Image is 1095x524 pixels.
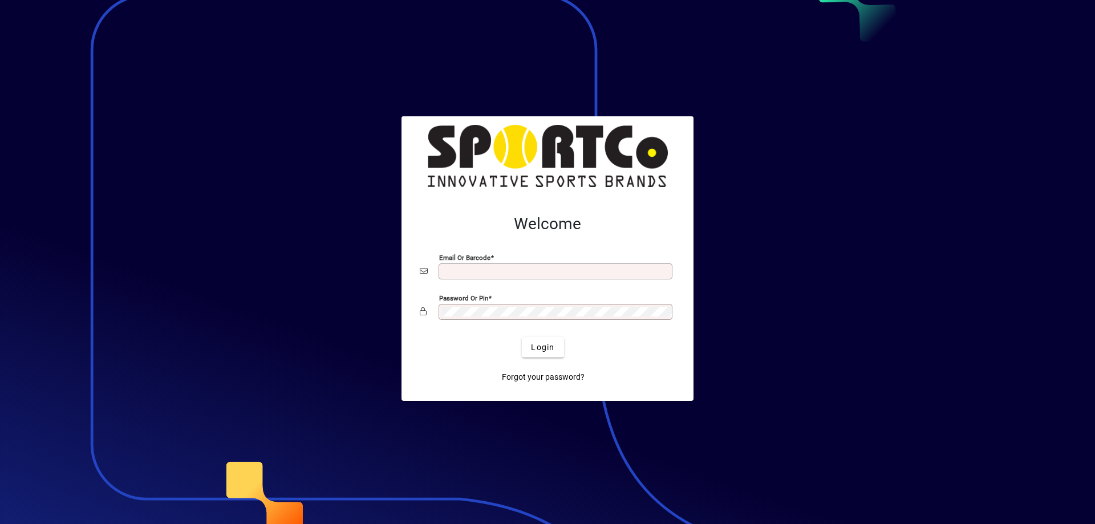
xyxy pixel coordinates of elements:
[531,342,554,354] span: Login
[420,214,675,234] h2: Welcome
[439,294,488,302] mat-label: Password or Pin
[497,367,589,387] a: Forgot your password?
[439,254,490,262] mat-label: Email or Barcode
[522,337,563,358] button: Login
[502,371,585,383] span: Forgot your password?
